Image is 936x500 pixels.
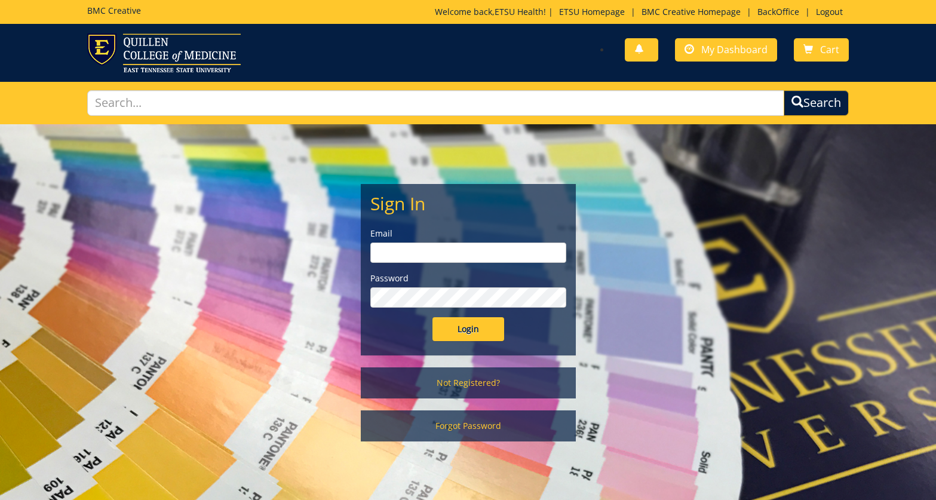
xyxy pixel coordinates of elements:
img: ETSU logo [87,33,241,72]
h5: BMC Creative [87,6,141,15]
input: Login [432,317,504,341]
a: Not Registered? [361,367,576,398]
h2: Sign In [370,194,566,213]
a: ETSU Homepage [553,6,631,17]
a: ETSU Health [495,6,544,17]
a: BMC Creative Homepage [636,6,747,17]
a: My Dashboard [675,38,777,62]
a: Cart [794,38,849,62]
span: Cart [820,43,839,56]
p: Welcome back, ! | | | | [435,6,849,18]
button: Search [784,90,849,116]
span: My Dashboard [701,43,768,56]
label: Email [370,228,566,240]
a: BackOffice [751,6,805,17]
label: Password [370,272,566,284]
input: Search... [87,90,785,116]
a: Logout [810,6,849,17]
a: Forgot Password [361,410,576,441]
